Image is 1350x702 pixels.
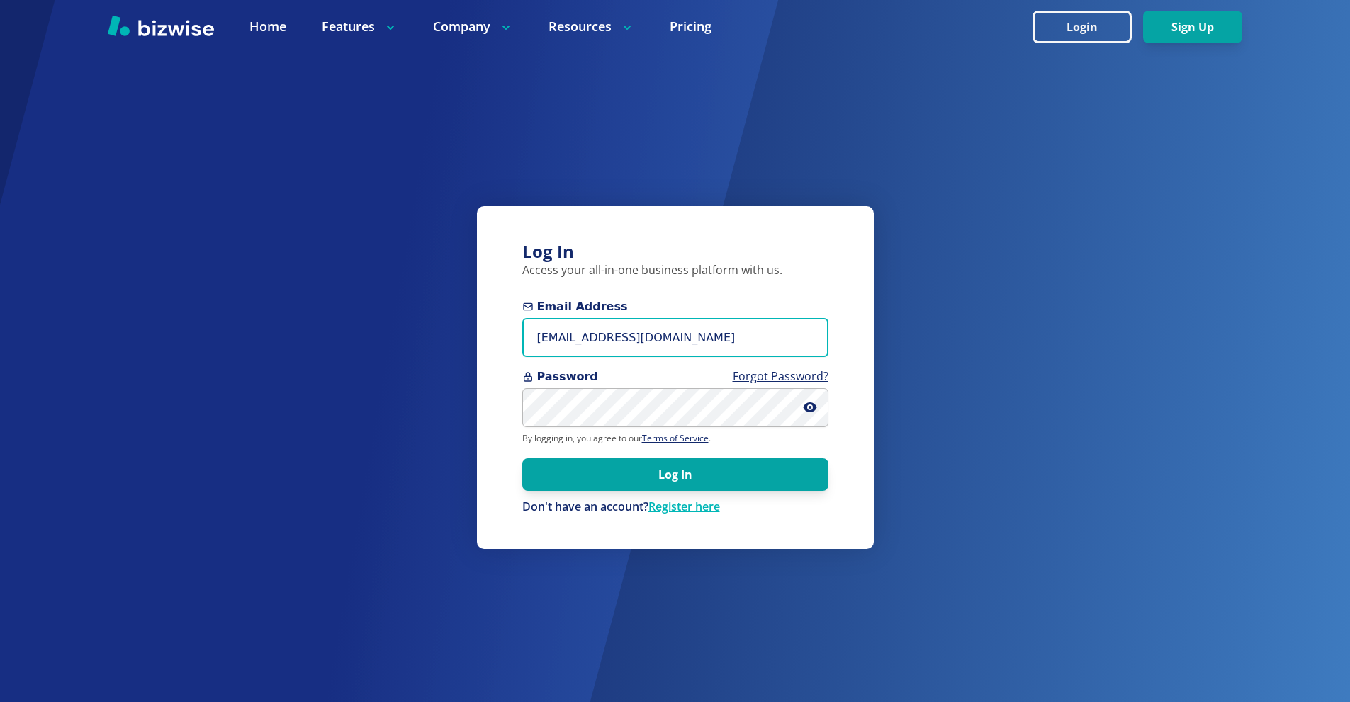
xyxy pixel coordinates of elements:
a: Terms of Service [642,432,709,444]
p: Don't have an account? [522,499,828,515]
p: Resources [549,18,634,35]
a: Login [1033,21,1143,34]
p: Access your all-in-one business platform with us. [522,263,828,278]
button: Sign Up [1143,11,1242,43]
input: you@example.com [522,318,828,357]
img: Bizwise Logo [108,15,214,36]
a: Register here [648,499,720,514]
p: Company [433,18,513,35]
p: By logging in, you agree to our . [522,433,828,444]
div: Don't have an account?Register here [522,499,828,515]
span: Password [522,368,828,385]
button: Login [1033,11,1132,43]
a: Home [249,18,286,35]
a: Sign Up [1143,21,1242,34]
a: Pricing [670,18,711,35]
span: Email Address [522,298,828,315]
a: Forgot Password? [733,368,828,384]
button: Log In [522,458,828,491]
p: Features [322,18,398,35]
h3: Log In [522,240,828,264]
